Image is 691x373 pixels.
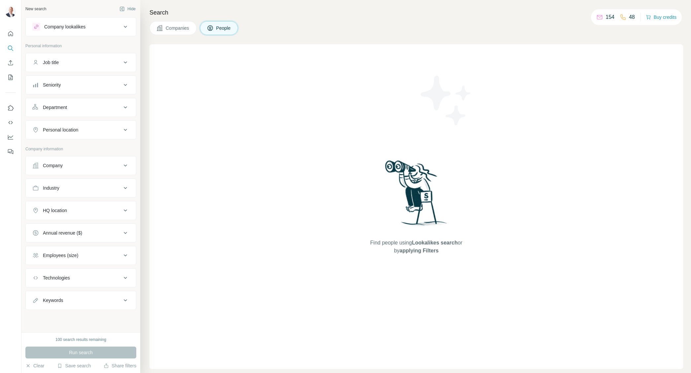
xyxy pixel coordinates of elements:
div: New search [25,6,46,12]
button: Industry [26,180,136,196]
button: Dashboard [5,131,16,143]
button: Employees (size) [26,247,136,263]
div: Personal location [43,127,78,133]
button: Use Surfe on LinkedIn [5,102,16,114]
p: Company information [25,146,136,152]
div: Employees (size) [43,252,78,259]
button: Quick start [5,28,16,40]
button: Personal location [26,122,136,138]
button: Seniority [26,77,136,93]
p: Personal information [25,43,136,49]
button: Search [5,42,16,54]
span: People [216,25,231,31]
button: Clear [25,362,44,369]
div: Keywords [43,297,63,304]
button: Technologies [26,270,136,286]
img: Surfe Illustration - Woman searching with binoculars [382,159,451,232]
button: Use Surfe API [5,117,16,129]
button: Job title [26,55,136,70]
span: Find people using or by [363,239,469,255]
img: Avatar [5,7,16,17]
button: HQ location [26,203,136,218]
div: Department [43,104,67,111]
div: 100 search results remaining [55,337,106,343]
button: Annual revenue ($) [26,225,136,241]
button: Department [26,99,136,115]
div: Company [43,162,63,169]
span: applying Filters [400,248,439,253]
div: Technologies [43,275,70,281]
div: Job title [43,59,59,66]
button: Share filters [104,362,136,369]
div: Annual revenue ($) [43,230,82,236]
span: Lookalikes search [412,240,458,245]
h4: Search [149,8,683,17]
button: Hide [115,4,140,14]
div: Seniority [43,82,61,88]
div: HQ location [43,207,67,214]
p: 48 [629,13,635,21]
button: Keywords [26,292,136,308]
div: Company lookalikes [44,23,85,30]
button: Company [26,158,136,173]
button: Company lookalikes [26,19,136,35]
button: My lists [5,71,16,83]
span: Companies [166,25,190,31]
button: Enrich CSV [5,57,16,69]
button: Buy credits [646,13,676,22]
p: 154 [606,13,614,21]
button: Feedback [5,146,16,158]
button: Save search [57,362,91,369]
div: Industry [43,185,59,191]
img: Surfe Illustration - Stars [416,71,476,130]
